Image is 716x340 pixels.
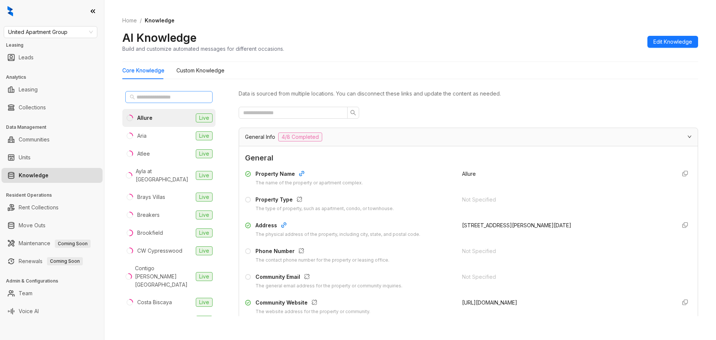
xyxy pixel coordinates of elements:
[196,298,213,307] span: Live
[196,149,213,158] span: Live
[462,273,670,281] div: Not Specified
[136,167,193,184] div: Ayla at [GEOGRAPHIC_DATA]
[196,113,213,122] span: Live
[19,100,46,115] a: Collections
[255,231,420,238] div: The physical address of the property, including city, state, and postal code.
[245,152,692,164] span: General
[140,16,142,25] li: /
[137,211,160,219] div: Breakers
[462,196,670,204] div: Not Specified
[137,193,165,201] div: Brays Villas
[6,192,104,199] h3: Resident Operations
[653,38,692,46] span: Edit Knowledge
[130,94,135,100] span: search
[122,31,197,45] h2: AI Knowledge
[1,286,103,301] li: Team
[6,278,104,284] h3: Admin & Configurations
[55,240,91,248] span: Coming Soon
[255,180,363,187] div: The name of the property or apartment complex.
[1,168,103,183] li: Knowledge
[137,132,147,140] div: Aria
[1,200,103,215] li: Rent Collections
[1,304,103,319] li: Voice AI
[1,100,103,115] li: Collections
[176,66,224,75] div: Custom Knowledge
[19,50,34,65] a: Leads
[47,257,83,265] span: Coming Soon
[278,132,322,141] span: 4/8 Completed
[462,221,670,230] div: [STREET_ADDRESS][PERSON_NAME][DATE]
[19,286,32,301] a: Team
[687,134,692,139] span: expanded
[137,229,163,237] div: Brookfield
[196,246,213,255] span: Live
[255,170,363,180] div: Property Name
[647,36,698,48] button: Edit Knowledge
[350,110,356,116] span: search
[196,228,213,237] span: Live
[19,150,31,165] a: Units
[122,45,284,53] div: Build and customize automated messages for different occasions.
[137,150,150,158] div: Atlee
[122,66,164,75] div: Core Knowledge
[1,254,103,269] li: Renewals
[255,221,420,231] div: Address
[1,82,103,97] li: Leasing
[245,133,275,141] span: General Info
[19,168,48,183] a: Knowledge
[1,236,103,251] li: Maintenance
[462,299,517,306] span: [URL][DOMAIN_NAME]
[6,42,104,49] h3: Leasing
[121,16,138,25] a: Home
[1,218,103,233] li: Move Outs
[7,6,13,16] img: logo
[196,272,213,281] span: Live
[255,308,370,315] div: The website address for the property or community.
[196,171,213,180] span: Live
[196,193,213,202] span: Live
[6,124,104,131] h3: Data Management
[239,128,698,146] div: General Info4/8 Completed
[137,114,153,122] div: Allure
[255,299,370,308] div: Community Website
[255,257,389,264] div: The contact phone number for the property or leasing office.
[255,205,394,212] div: The type of property, such as apartment, condo, or townhouse.
[137,298,172,306] div: Costa Biscaya
[255,196,394,205] div: Property Type
[196,210,213,219] span: Live
[145,17,175,24] span: Knowledge
[135,264,193,289] div: Contigo [PERSON_NAME][GEOGRAPHIC_DATA]
[8,26,93,38] span: United Apartment Group
[19,132,50,147] a: Communities
[19,218,45,233] a: Move Outs
[255,273,402,283] div: Community Email
[19,82,38,97] a: Leasing
[255,283,402,290] div: The general email address for the property or community inquiries.
[462,247,670,255] div: Not Specified
[1,132,103,147] li: Communities
[255,247,389,257] div: Phone Number
[6,74,104,81] h3: Analytics
[196,131,213,140] span: Live
[196,316,213,325] span: Live
[137,247,182,255] div: CW Cypresswood
[239,90,698,98] div: Data is sourced from multiple locations. You can disconnect these links and update the content as...
[462,171,476,177] span: Allure
[19,200,59,215] a: Rent Collections
[1,50,103,65] li: Leads
[1,150,103,165] li: Units
[19,254,83,269] a: RenewalsComing Soon
[19,304,39,319] a: Voice AI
